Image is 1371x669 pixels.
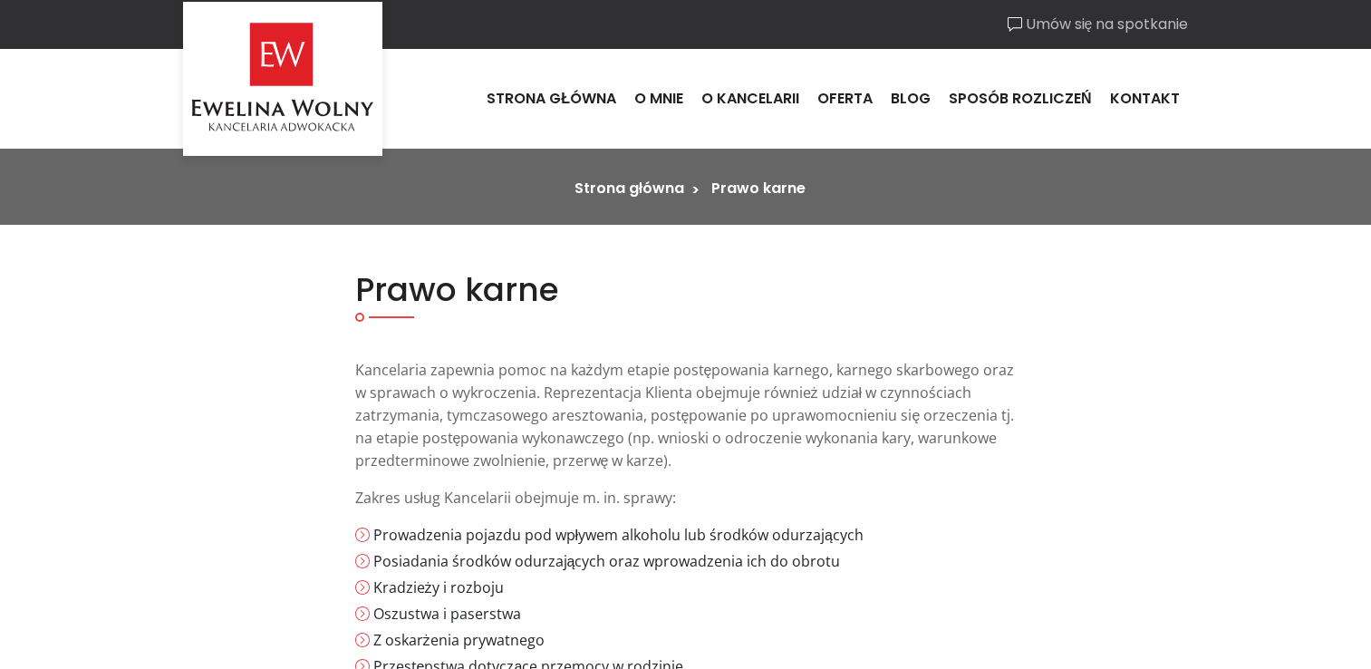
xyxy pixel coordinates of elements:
[625,74,692,123] a: O mnie
[1101,74,1189,123] a: Kontakt
[355,487,1017,509] p: Zakres usług Kancelarii obejmuje m. in. sprawy:
[373,603,1017,625] li: Oszustwa i paserstwa
[355,270,1017,309] h2: Prawo karne
[373,629,1017,651] li: Z oskarżenia prywatnego
[478,74,625,123] a: Strona główna
[373,524,1017,546] li: Prowadzenia pojazdu pod wpływem alkoholu lub środków odurzających
[692,74,808,123] a: O kancelarii
[940,74,1101,123] a: Sposób rozliczeń
[355,359,1017,472] p: Kancelaria zapewnia pomoc na każdym etapie postępowania karnego, karnego skarbowego oraz w sprawa...
[808,74,882,123] a: Oferta
[711,178,806,199] li: Prawo karne
[574,178,684,199] a: Strona główna
[882,74,940,123] a: Blog
[373,577,1017,598] li: Kradzieży i rozboju
[1008,14,1189,35] a: Umów się na spotkanie
[373,550,1017,572] li: Posiadania środków odurzających oraz wprowadzenia ich do obrotu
